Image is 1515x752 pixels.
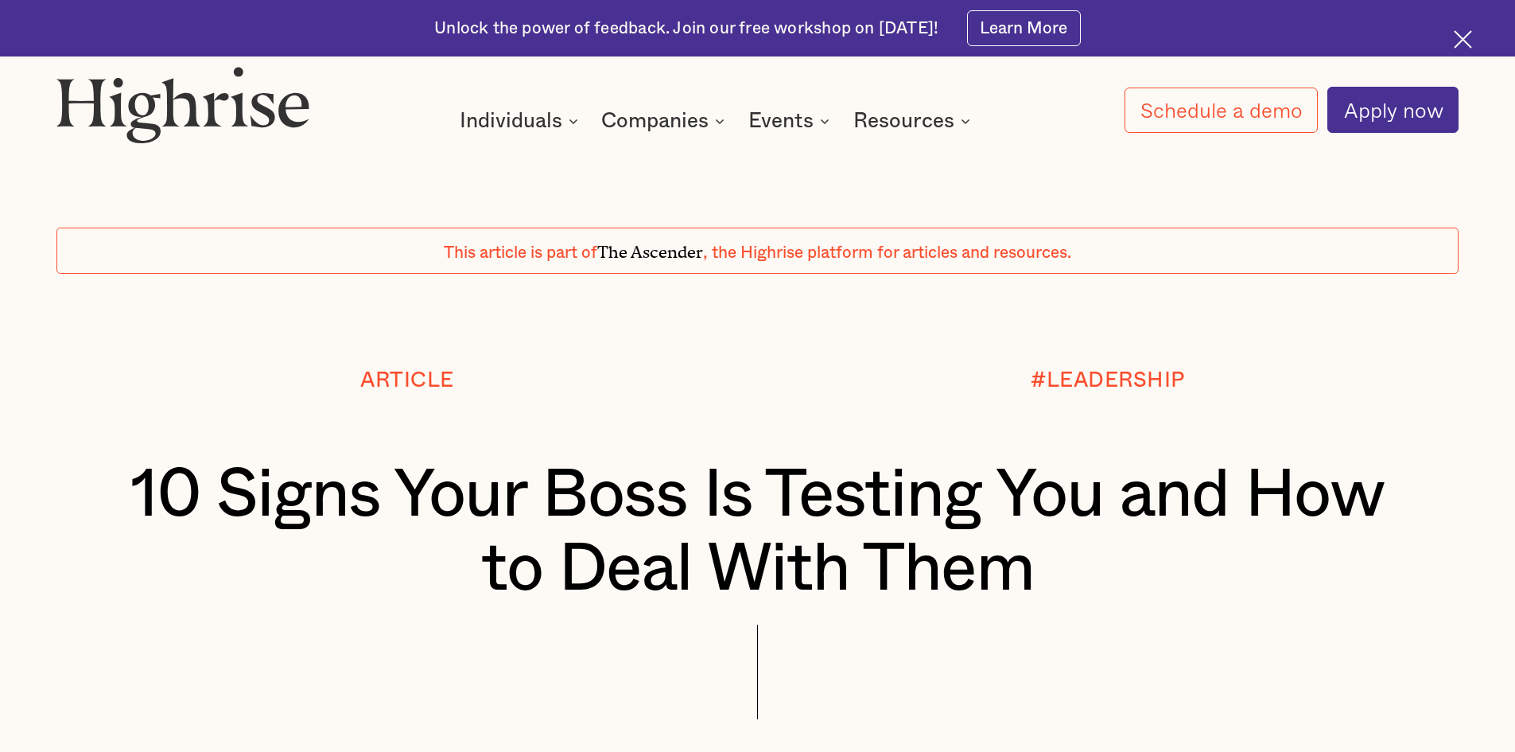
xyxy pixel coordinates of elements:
[601,111,709,131] div: Companies
[748,111,814,131] div: Events
[853,111,954,131] div: Resources
[853,111,975,131] div: Resources
[703,244,1071,261] span: , the Highrise platform for articles and resources.
[1327,87,1459,133] a: Apply now
[967,10,1081,46] a: Learn More
[1454,30,1472,49] img: Cross icon
[1125,88,1319,133] a: Schedule a demo
[360,368,454,392] div: Article
[56,66,309,142] img: Highrise logo
[1031,368,1185,392] div: #LEADERSHIP
[444,244,597,261] span: This article is part of
[460,111,562,131] div: Individuals
[115,458,1400,607] h1: 10 Signs Your Boss Is Testing You and How to Deal With Them
[597,238,703,258] span: The Ascender
[601,111,729,131] div: Companies
[434,18,938,40] div: Unlock the power of feedback. Join our free workshop on [DATE]!
[748,111,834,131] div: Events
[460,111,583,131] div: Individuals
